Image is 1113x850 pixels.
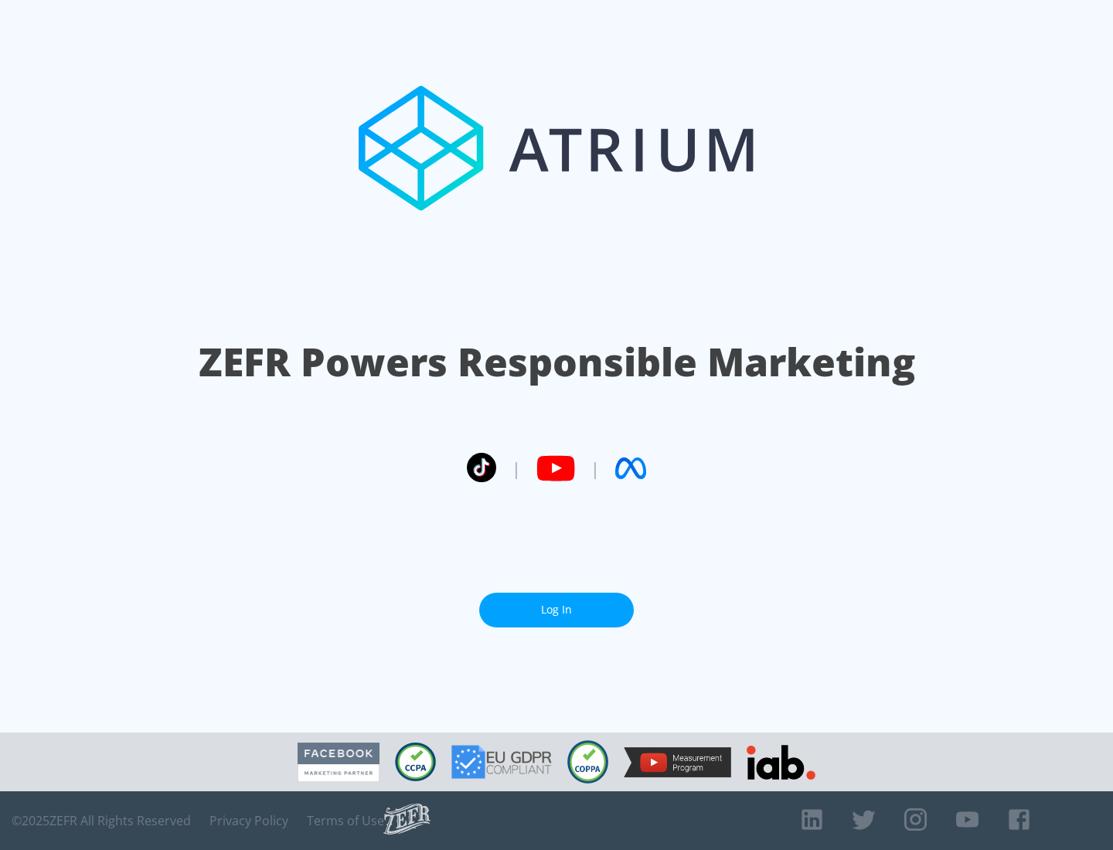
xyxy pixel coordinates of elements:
a: Privacy Policy [209,813,288,828]
span: | [512,457,521,480]
img: Facebook Marketing Partner [298,743,380,782]
span: | [591,457,600,480]
img: YouTube Measurement Program [624,747,731,777]
h1: ZEFR Powers Responsible Marketing [199,335,915,389]
img: GDPR Compliant [451,745,552,779]
img: IAB [747,745,815,780]
a: Terms of Use [307,813,384,828]
img: CCPA Compliant [395,743,436,781]
a: Log In [479,593,634,627]
img: COPPA Compliant [567,740,608,784]
span: © 2025 ZEFR All Rights Reserved [12,813,191,828]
